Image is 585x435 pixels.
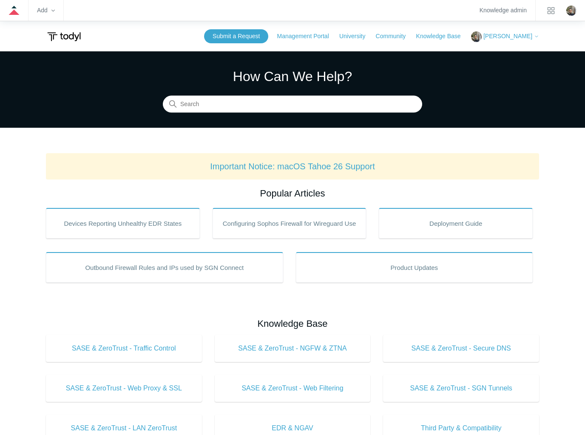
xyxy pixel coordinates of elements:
[396,343,526,354] span: SASE & ZeroTrust - Secure DNS
[46,29,82,45] img: Todyl Support Center Help Center home page
[383,335,539,362] a: SASE & ZeroTrust - Secure DNS
[396,383,526,393] span: SASE & ZeroTrust - SGN Tunnels
[483,33,532,39] span: [PERSON_NAME]
[227,343,358,354] span: SASE & ZeroTrust - NGFW & ZTNA
[396,423,526,433] span: Third Party & Compatibility
[46,208,200,239] a: Devices Reporting Unhealthy EDR States
[59,343,189,354] span: SASE & ZeroTrust - Traffic Control
[210,162,375,171] a: Important Notice: macOS Tahoe 26 Support
[379,208,533,239] a: Deployment Guide
[59,423,189,433] span: SASE & ZeroTrust - LAN ZeroTrust
[566,6,576,16] img: user avatar
[471,31,539,42] button: [PERSON_NAME]
[46,252,283,283] a: Outbound Firewall Rules and IPs used by SGN Connect
[227,423,358,433] span: EDR & NGAV
[416,32,469,41] a: Knowledge Base
[163,96,422,113] input: Search
[46,375,202,402] a: SASE & ZeroTrust - Web Proxy & SSL
[383,375,539,402] a: SASE & ZeroTrust - SGN Tunnels
[480,8,527,13] a: Knowledge admin
[204,29,268,43] a: Submit a Request
[215,335,371,362] a: SASE & ZeroTrust - NGFW & ZTNA
[46,186,539,200] h2: Popular Articles
[566,6,576,16] zd-hc-trigger: Click your profile icon to open the profile menu
[46,335,202,362] a: SASE & ZeroTrust - Traffic Control
[213,208,366,239] a: Configuring Sophos Firewall for Wireguard Use
[37,8,55,13] zd-hc-trigger: Add
[215,375,371,402] a: SASE & ZeroTrust - Web Filtering
[227,383,358,393] span: SASE & ZeroTrust - Web Filtering
[296,252,533,283] a: Product Updates
[277,32,338,41] a: Management Portal
[163,66,422,87] h1: How Can We Help?
[339,32,374,41] a: University
[46,317,539,331] h2: Knowledge Base
[376,32,415,41] a: Community
[59,383,189,393] span: SASE & ZeroTrust - Web Proxy & SSL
